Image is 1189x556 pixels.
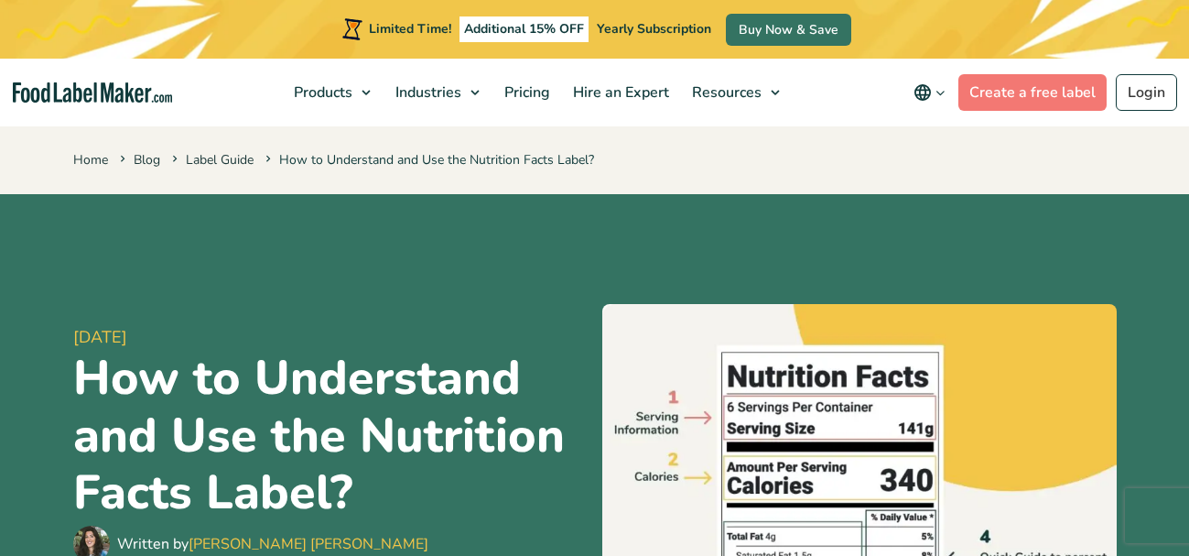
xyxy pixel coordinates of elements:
[73,325,588,350] span: [DATE]
[369,20,451,38] span: Limited Time!
[597,20,711,38] span: Yearly Subscription
[73,151,108,169] a: Home
[686,82,763,103] span: Resources
[288,82,354,103] span: Products
[384,59,489,126] a: Industries
[283,59,380,126] a: Products
[562,59,676,126] a: Hire an Expert
[499,82,552,103] span: Pricing
[134,151,160,169] a: Blog
[1116,74,1177,111] a: Login
[390,82,463,103] span: Industries
[567,82,671,103] span: Hire an Expert
[262,151,594,169] span: How to Understand and Use the Nutrition Facts Label?
[73,350,588,521] h1: How to Understand and Use the Nutrition Facts Label?
[493,59,557,126] a: Pricing
[681,59,789,126] a: Resources
[459,16,589,42] span: Additional 15% OFF
[958,74,1107,111] a: Create a free label
[726,14,851,46] a: Buy Now & Save
[189,534,428,554] a: [PERSON_NAME] [PERSON_NAME]
[186,151,254,169] a: Label Guide
[117,533,428,555] div: Written by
